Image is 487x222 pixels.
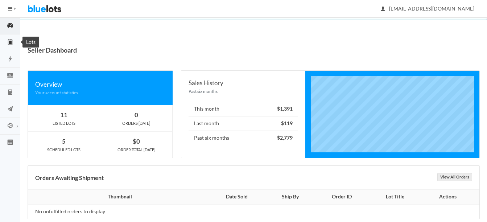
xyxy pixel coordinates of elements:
[35,89,165,96] div: Your account statistics
[135,111,138,119] strong: 0
[28,120,100,127] div: LISTED LOTS
[60,111,67,119] strong: 11
[62,137,66,145] strong: 5
[277,106,293,112] strong: $1,391
[28,147,100,153] div: SCHEDULED LOTS
[28,45,77,55] h1: Seller Dashboard
[100,120,172,127] div: ORDERS [DATE]
[369,190,421,204] th: Lot Title
[266,190,314,204] th: Ship By
[28,204,207,219] td: No unfulfilled orders to display
[189,102,298,116] li: This month
[277,135,293,141] strong: $2,779
[28,190,207,204] th: Thumbnail
[35,79,165,89] div: Overview
[379,6,387,13] ion-icon: person
[314,190,369,204] th: Order ID
[421,190,480,204] th: Actions
[133,137,140,145] strong: $0
[35,174,104,181] b: Orders Awaiting Shipment
[189,88,298,95] div: Past six months
[189,116,298,131] li: Last month
[189,78,298,88] div: Sales History
[281,120,293,126] strong: $119
[381,5,474,12] span: [EMAIL_ADDRESS][DOMAIN_NAME]
[22,37,39,48] div: Lots
[100,147,172,153] div: ORDER TOTAL [DATE]
[189,131,298,145] li: Past six months
[207,190,266,204] th: Date Sold
[437,173,472,181] a: View All Orders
